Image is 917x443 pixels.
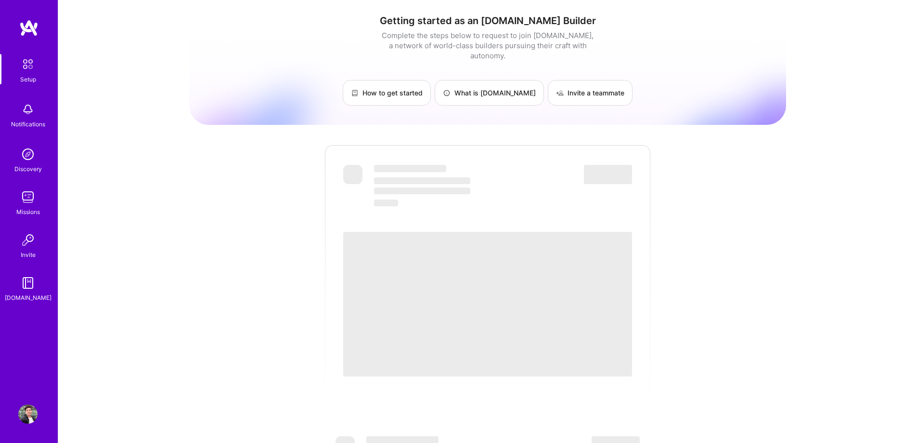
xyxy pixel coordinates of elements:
[343,80,431,106] a: How to get started
[18,100,38,119] img: bell
[343,165,362,184] span: ‌
[18,230,38,250] img: Invite
[16,207,40,217] div: Missions
[11,119,45,129] div: Notifications
[379,30,596,61] div: Complete the steps below to request to join [DOMAIN_NAME], a network of world-class builders purs...
[14,164,42,174] div: Discovery
[374,165,446,172] span: ‌
[18,54,38,74] img: setup
[18,188,38,207] img: teamwork
[18,145,38,164] img: discovery
[5,293,52,303] div: [DOMAIN_NAME]
[435,80,544,106] a: What is [DOMAIN_NAME]
[21,250,36,260] div: Invite
[548,80,633,106] a: Invite a teammate
[556,89,564,97] img: Invite a teammate
[443,89,451,97] img: What is A.Team
[16,404,40,424] a: User Avatar
[351,89,359,97] img: How to get started
[374,200,398,206] span: ‌
[18,273,38,293] img: guide book
[374,188,470,194] span: ‌
[343,232,632,376] span: ‌
[18,404,38,424] img: User Avatar
[189,15,786,27] h1: Getting started as an [DOMAIN_NAME] Builder
[20,74,36,84] div: Setup
[19,19,39,37] img: logo
[584,165,632,184] span: ‌
[374,177,470,184] span: ‌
